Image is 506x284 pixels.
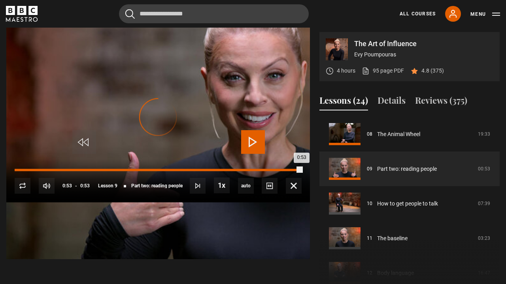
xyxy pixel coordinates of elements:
a: How to get people to talk [377,200,438,208]
p: 4 hours [337,67,355,75]
svg: BBC Maestro [6,6,38,22]
a: The Animal Wheel [377,130,420,138]
button: Captions [262,178,278,194]
span: - [75,183,77,189]
p: 4.8 (375) [421,67,444,75]
button: Playback Rate [214,177,230,193]
a: The baseline [377,234,408,243]
div: Current quality: 720p [238,178,254,194]
a: 95 page PDF [362,67,404,75]
button: Details [378,94,406,110]
a: All Courses [400,10,436,17]
button: Lessons (24) [319,94,368,110]
p: The Art of Influence [354,40,493,47]
button: Reviews (375) [415,94,467,110]
span: 0:53 [62,179,72,193]
span: auto [238,178,254,194]
input: Search [119,4,309,23]
button: Fullscreen [286,178,302,194]
button: Mute [39,178,55,194]
span: Lesson 9 [98,183,117,188]
a: Part two: reading people [377,165,437,173]
div: Progress Bar [15,169,302,171]
p: Evy Poumpouras [354,50,493,59]
button: Toggle navigation [470,10,500,18]
button: Next Lesson [190,178,206,194]
span: 0:53 [80,179,90,193]
span: Part two: reading people [131,183,183,188]
button: Submit the search query [125,9,135,19]
button: Replay [15,178,30,194]
video-js: Video Player [6,32,310,202]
